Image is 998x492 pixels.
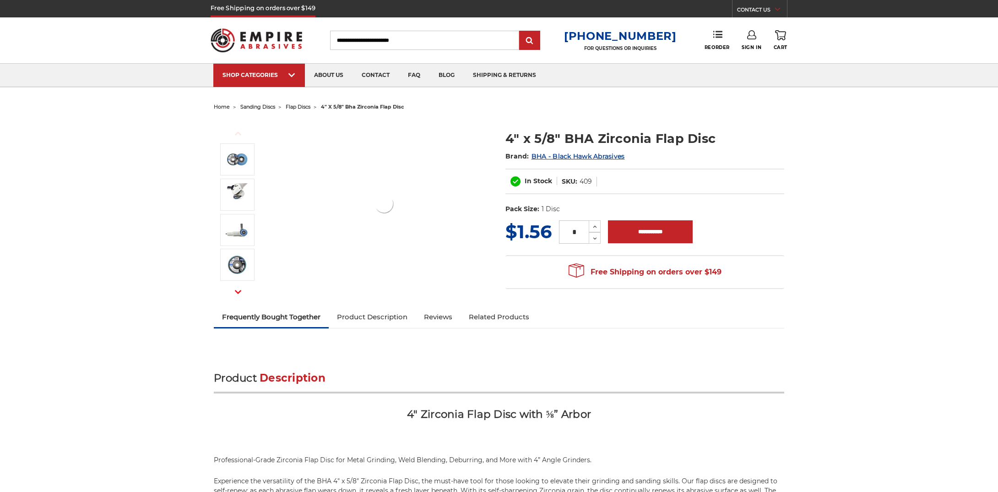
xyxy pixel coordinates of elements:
a: blog [429,64,464,87]
span: Sign In [742,44,761,50]
span: In Stock [525,177,552,185]
span: Cart [774,44,787,50]
a: Product Description [329,307,416,327]
h2: 4" Zirconia Flap Disc with ⅝” Arbor [214,407,784,442]
a: CONTACT US [737,5,787,17]
button: Next [227,282,249,302]
p: FOR QUESTIONS OR INQUIRIES [564,45,677,51]
span: $1.56 [505,220,552,243]
a: contact [353,64,399,87]
div: SHOP CATEGORIES [222,71,296,78]
a: shipping & returns [464,64,545,87]
img: BHA Zirconia flap disc attached to a 4-inch angle grinder for general sanding [226,219,249,241]
a: Frequently Bought Together [214,307,329,327]
a: flap discs [286,104,310,110]
span: Product [214,372,257,384]
dt: SKU: [562,177,577,186]
a: Cart [774,30,787,50]
button: Previous [227,124,249,143]
a: [PHONE_NUMBER] [564,29,677,43]
span: 4" x 5/8" bha zirconia flap disc [321,104,404,110]
img: BHA 4-inch Zirconia flap disc on angle grinder for metal deburring and paint removal [226,183,249,206]
a: Reviews [416,307,461,327]
input: Submit [521,32,539,50]
img: 4-inch BHA Zirconia flap disc with 40 grit designed for aggressive metal sanding and grinding [226,148,249,171]
span: Free Shipping on orders over $149 [569,263,721,281]
a: Related Products [461,307,537,327]
a: BHA - Black Hawk Abrasives [532,152,625,160]
dd: 409 [580,177,592,186]
a: about us [305,64,353,87]
dt: Pack Size: [505,204,539,214]
span: Reorder [705,44,730,50]
p: Professional-Grade Zirconia Flap Disc for Metal Grinding, Weld Blending, Deburring, and More with... [214,455,784,465]
a: sanding discs [240,104,275,110]
span: Brand: [505,152,529,160]
img: 4-inch BHA Zirconia flap disc with 40 grit designed for aggressive metal sanding and grinding [373,192,396,215]
span: Description [260,372,325,384]
h1: 4" x 5/8" BHA Zirconia Flap Disc [505,130,784,148]
img: BHA 4-inch flap discs with premium 40 grit Zirconia for professional grinding performance [226,253,249,276]
a: faq [399,64,429,87]
img: Empire Abrasives [211,22,302,58]
a: home [214,104,230,110]
dd: 1 Disc [542,204,560,214]
a: Reorder [705,30,730,50]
